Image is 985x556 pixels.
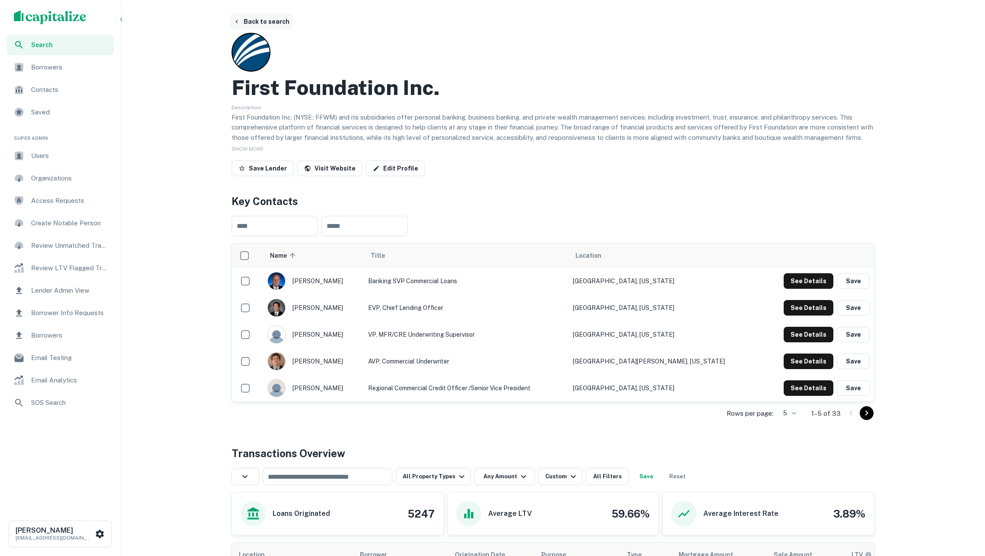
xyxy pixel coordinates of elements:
[232,445,345,461] h4: Transactions Overview
[569,375,761,401] td: [GEOGRAPHIC_DATA], [US_STATE]
[7,280,114,301] a: Lender Admin View
[586,468,629,485] button: All Filters
[364,375,569,401] td: Regional Commercial Credit Officer /Senior Vice President
[364,348,569,375] td: AVP, Commercial Underwriter
[267,352,359,370] div: [PERSON_NAME]
[232,75,440,100] h2: First Foundation Inc.
[7,168,114,189] a: Organizations
[31,263,108,273] span: Review LTV Flagged Transactions
[7,258,114,278] a: Review LTV Flagged Transactions
[364,243,569,268] th: Title
[7,347,114,368] a: Email Testing
[31,62,108,73] span: Borrowers
[230,14,293,29] button: Back to search
[16,527,93,534] h6: [PERSON_NAME]
[232,112,874,163] p: First Foundation Inc. (NYSE: FFWM) and its subsidiaries offer personal banking, business banking,...
[7,370,114,391] a: Email Analytics
[364,268,569,294] td: Banking SVP Commercial Loans
[784,273,833,289] button: See Details
[267,379,359,397] div: [PERSON_NAME]
[569,321,761,348] td: [GEOGRAPHIC_DATA], [US_STATE]
[7,35,114,55] a: Search
[488,509,532,519] h6: Average LTV
[7,235,114,256] a: Review Unmatched Transactions
[545,471,578,482] div: Custom
[396,468,471,485] button: All Property Types
[31,40,108,50] span: Search
[268,299,285,316] img: 1516679831403
[270,250,298,261] span: Name
[232,146,264,152] span: SHOW MORE
[268,326,285,343] img: 9c8pery4andzj6ohjkjp54ma2
[569,268,761,294] td: [GEOGRAPHIC_DATA], [US_STATE]
[263,243,364,268] th: Name
[7,325,114,346] a: Borrowers
[31,85,108,95] span: Contacts
[364,294,569,321] td: EVP, Chief Lending Officer
[408,506,435,521] h4: 5247
[232,104,261,111] span: Description
[7,102,114,123] a: Saved
[31,353,108,363] span: Email Testing
[664,468,691,485] button: Reset
[703,509,778,519] h6: Average Interest Rate
[777,407,798,420] div: 5
[569,294,761,321] td: [GEOGRAPHIC_DATA], [US_STATE]
[31,173,108,183] span: Organizations
[7,57,114,78] a: Borrowers
[7,213,114,234] a: Create Notable Person
[31,240,108,251] span: Review Unmatched Transactions
[7,190,114,211] a: Access Requests
[371,250,396,261] span: Title
[7,303,114,323] a: Borrower Info Requests
[7,145,114,166] a: Users
[784,354,833,369] button: See Details
[268,353,285,370] img: 1517543327550
[268,379,285,397] img: 1c5u578iilxfi4m4dvc4q810q
[784,300,833,316] button: See Details
[727,408,773,419] p: Rows per page:
[569,348,761,375] td: [GEOGRAPHIC_DATA][PERSON_NAME], [US_STATE]
[7,392,114,413] a: SOS Search
[366,161,425,176] a: Edit Profile
[569,243,761,268] th: Location
[784,327,833,342] button: See Details
[31,218,108,228] span: Create Notable Person
[31,107,108,117] span: Saved
[267,325,359,344] div: [PERSON_NAME]
[632,468,660,485] button: Save your search to get updates of matches that match your search criteria.
[612,506,650,521] h4: 59.66%
[267,272,359,290] div: [PERSON_NAME]
[575,250,601,261] span: Location
[31,285,108,296] span: Lender Admin View
[31,330,108,341] span: Borrowers
[7,79,114,100] a: Contacts
[232,193,874,209] h4: Key Contacts
[784,380,833,396] button: See Details
[268,272,285,290] img: 1516545420532
[31,398,108,408] span: SOS Search
[791,181,985,528] iframe: Chat Widget
[7,124,114,145] li: Super Admin
[31,375,108,385] span: Email Analytics
[364,321,569,348] td: VP, MFR/CRE Underwriting Supervisor
[538,468,582,485] button: Custom
[31,308,108,318] span: Borrower Info Requests
[31,196,108,206] span: Access Requests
